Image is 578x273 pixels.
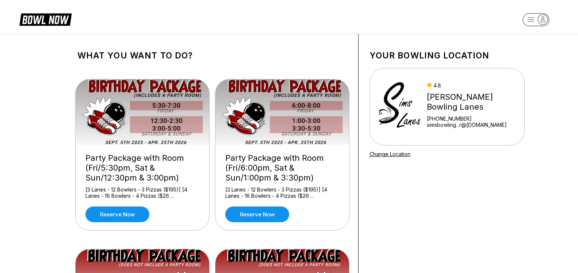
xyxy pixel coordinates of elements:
[427,115,521,122] div: [PHONE_NUMBER]
[85,186,199,199] div: [3 Lanes - 12 Bowlers - 3 Pizzas ($195)] [4 Lanes - 16 Bowlers - 4 Pizzas ($26 ...
[370,50,525,61] h1: Your bowling location
[225,153,339,183] div: Party Package with Room (Fri/6:00pm, Sat & Sun/1:00pm & 3:30pm)
[85,206,149,222] a: Reserve now
[225,206,289,222] a: Reserve now
[77,50,347,61] h1: What you want to do?
[427,92,521,112] div: [PERSON_NAME] Bowling Lanes
[427,82,521,88] div: 4.8
[85,153,199,183] div: Party Package with Room (Fri/5:30pm, Sat & Sun/12:30pm & 3:00pm)
[370,151,410,157] a: Change Location
[379,79,421,134] img: Sims Bowling Lanes
[76,79,210,145] img: Party Package with Room (Fri/5:30pm, Sat & Sun/12:30pm & 3:00pm)
[225,186,339,199] div: [3 Lanes - 12 Bowlers - 3 Pizzas ($195)] [4 Lanes - 16 Bowlers - 4 Pizzas ($26 ...
[427,122,521,128] a: simsbowling...r@[DOMAIN_NAME]
[215,79,350,145] img: Party Package with Room (Fri/6:00pm, Sat & Sun/1:00pm & 3:30pm)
